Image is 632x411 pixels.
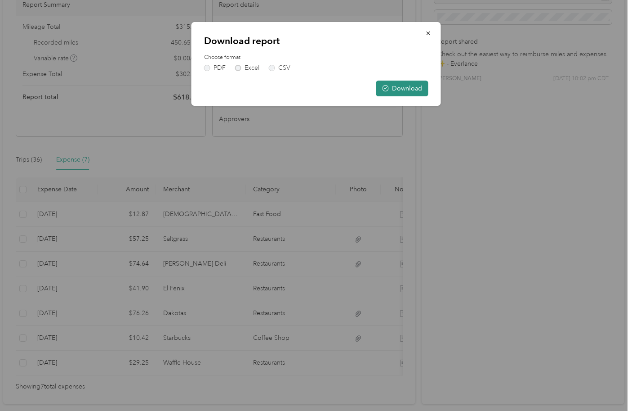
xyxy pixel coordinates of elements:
[204,35,428,47] p: Download report
[204,54,428,62] label: Choose format
[204,65,226,71] label: PDF
[235,65,259,71] label: Excel
[376,81,428,96] button: Download
[269,65,290,71] label: CSV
